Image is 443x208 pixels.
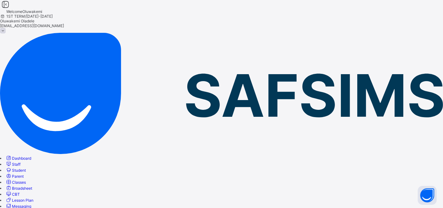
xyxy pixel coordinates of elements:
[12,168,26,173] span: Student
[5,156,31,161] a: Dashboard
[12,162,20,167] span: Staff
[5,162,20,167] a: Staff
[5,198,33,203] a: Lesson Plan
[5,192,20,197] a: CBT
[12,174,24,179] span: Parent
[12,180,26,185] span: Classes
[5,186,32,191] a: Broadsheet
[5,168,26,173] a: Student
[12,192,20,197] span: CBT
[12,198,33,203] span: Lesson Plan
[6,9,42,14] span: Welcome Oluwakemi
[418,186,437,205] button: Open asap
[5,180,26,185] a: Classes
[5,174,24,179] a: Parent
[12,156,31,161] span: Dashboard
[12,186,32,191] span: Broadsheet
